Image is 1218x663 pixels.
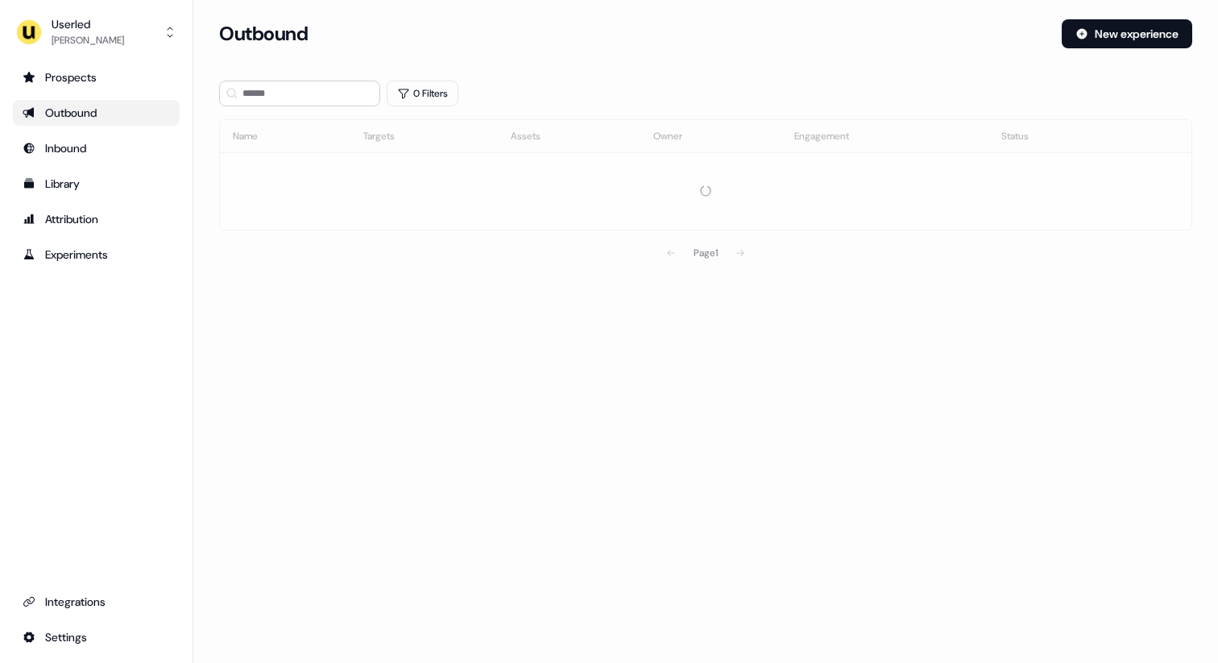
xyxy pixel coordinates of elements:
button: 0 Filters [387,81,458,106]
a: Go to templates [13,171,180,197]
div: Prospects [23,69,170,85]
a: Go to prospects [13,64,180,90]
div: Library [23,176,170,192]
a: Go to integrations [13,589,180,615]
a: Go to experiments [13,242,180,267]
div: Integrations [23,594,170,610]
div: Experiments [23,247,170,263]
div: Outbound [23,105,170,121]
a: Go to attribution [13,206,180,232]
a: Go to outbound experience [13,100,180,126]
div: Userled [52,16,124,32]
div: Attribution [23,211,170,227]
div: Settings [23,629,170,645]
h3: Outbound [219,22,308,46]
a: Go to Inbound [13,135,180,161]
a: Go to integrations [13,624,180,650]
button: Userled[PERSON_NAME] [13,13,180,52]
button: New experience [1062,19,1192,48]
div: Inbound [23,140,170,156]
div: [PERSON_NAME] [52,32,124,48]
